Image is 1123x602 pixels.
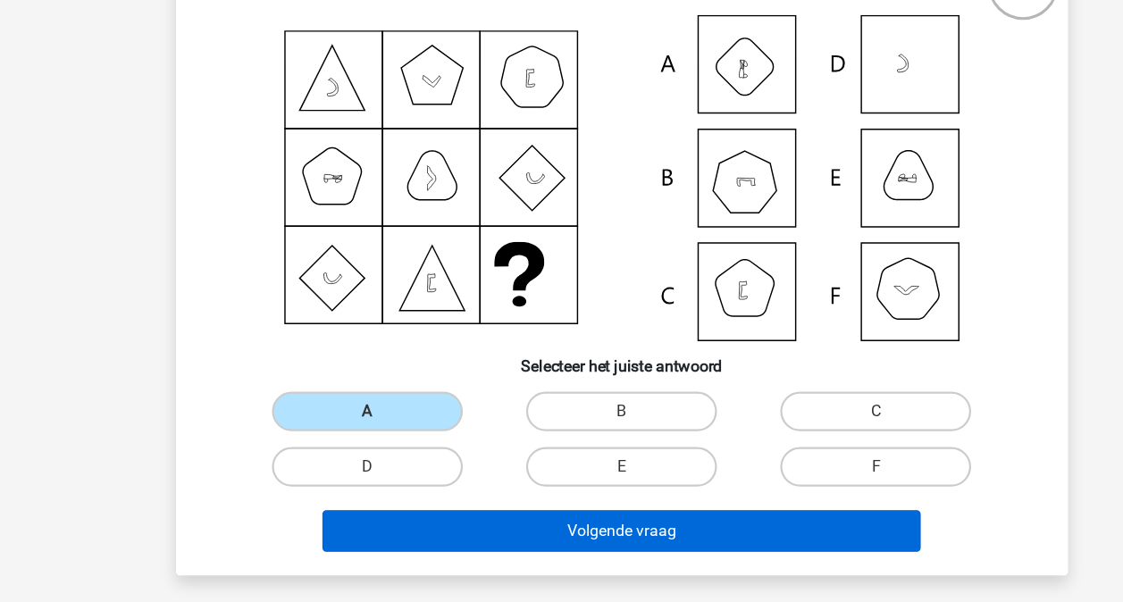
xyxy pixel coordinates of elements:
label: F [705,404,877,439]
label: A [246,354,418,389]
label: C [705,354,877,389]
label: E [475,404,648,439]
button: Volgende vraag [291,461,832,498]
h6: Selecteer het juiste antwoord [188,308,936,339]
label: B [475,354,648,389]
label: D [246,404,418,439]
